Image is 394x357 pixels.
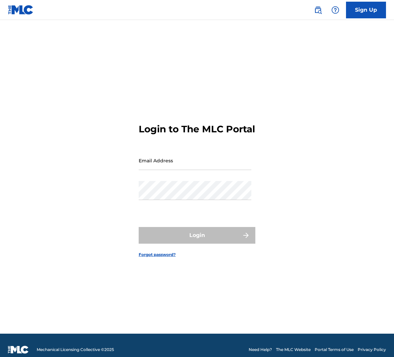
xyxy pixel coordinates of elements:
a: Forgot password? [139,252,176,258]
a: Public Search [311,3,325,17]
div: Help [329,3,342,17]
a: Sign Up [346,2,386,18]
a: Need Help? [249,347,272,353]
a: Portal Terms of Use [315,347,354,353]
h3: Login to The MLC Portal [139,123,255,135]
img: help [331,6,339,14]
img: logo [8,346,29,354]
a: Privacy Policy [358,347,386,353]
img: search [314,6,322,14]
img: MLC Logo [8,5,34,15]
a: The MLC Website [276,347,311,353]
span: Mechanical Licensing Collective © 2025 [37,347,114,353]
